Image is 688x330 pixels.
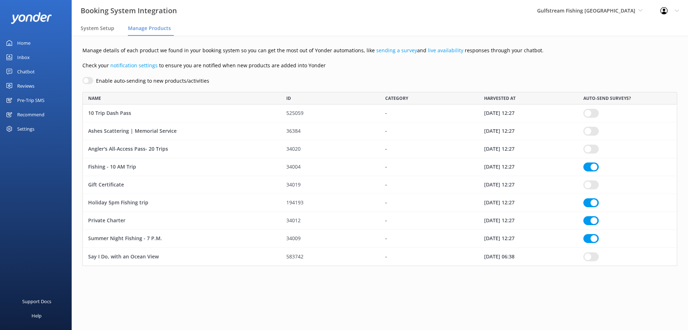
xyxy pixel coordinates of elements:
div: 34004 [281,158,380,176]
div: 34019 [281,176,380,194]
div: 12 Feb 24 12:27 [479,140,578,158]
a: sending a survey [376,47,417,54]
div: row [82,105,677,122]
div: - [380,105,479,122]
div: row [82,212,677,230]
div: 12 Feb 24 12:27 [479,176,578,194]
div: row [82,140,677,158]
span: System Setup [81,25,114,32]
a: live availability [428,47,463,54]
div: Gift Certificate [83,176,281,194]
div: - [380,122,479,140]
p: Check your to ensure you are notified when new products are added into Yonder [82,62,677,69]
div: 12 Feb 24 12:27 [479,122,578,140]
div: Angler's All-Access Pass- 20 Trips [83,140,281,158]
span: Manage Products [128,25,171,32]
span: CATEGORY [385,95,408,102]
div: 12 Feb 24 12:27 [479,230,578,248]
div: 36384 [281,122,380,140]
div: Fishing - 10 AM Trip [83,158,281,176]
span: HARVESTED AT [484,95,516,102]
span: Gulfstream Fishing [GEOGRAPHIC_DATA] [537,7,635,14]
div: - [380,176,479,194]
a: notification settings [110,62,158,69]
div: Help [32,309,42,323]
div: row [82,248,677,266]
div: Settings [17,122,34,136]
div: 12 Feb 24 12:27 [479,105,578,122]
div: 34012 [281,212,380,230]
div: Inbox [17,50,30,64]
div: 12 Feb 24 12:27 [479,212,578,230]
div: 583742 [281,248,380,266]
div: 12 Feb 24 12:27 [479,194,578,212]
div: Say I Do, with an Ocean View [83,248,281,266]
div: 34009 [281,230,380,248]
div: Support Docs [22,294,51,309]
div: - [380,212,479,230]
div: row [82,158,677,176]
div: - [380,140,479,158]
div: 10 Trip Dash Pass [83,105,281,122]
div: - [380,194,479,212]
div: Home [17,36,30,50]
img: yonder-white-logo.png [11,12,52,24]
span: ID [286,95,291,102]
div: Holiday 5pm Fishing trip [83,194,281,212]
div: row [82,230,677,248]
p: Manage details of each product we found in your booking system so you can get the most out of Yon... [82,47,677,54]
div: 34020 [281,140,380,158]
div: row [82,194,677,212]
div: 194193 [281,194,380,212]
span: AUTO-SEND SURVEYS? [583,95,631,102]
div: - [380,230,479,248]
div: 21 Oct 24 06:38 [479,248,578,266]
div: Reviews [17,79,34,93]
div: 525059 [281,105,380,122]
span: NAME [88,95,101,102]
div: Recommend [17,107,44,122]
div: Pre-Trip SMS [17,93,44,107]
h3: Booking System Integration [81,5,177,16]
div: Summer Night Fishing - 7 P.M. [83,230,281,248]
div: Private Charter [83,212,281,230]
div: row [82,122,677,140]
div: - [380,158,479,176]
div: row [82,176,677,194]
div: - [380,248,479,266]
div: 12 Feb 24 12:27 [479,158,578,176]
div: Ashes Scattering | Memorial Service [83,122,281,140]
div: grid [82,105,677,266]
label: Enable auto-sending to new products/activities [96,77,209,85]
div: Chatbot [17,64,35,79]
